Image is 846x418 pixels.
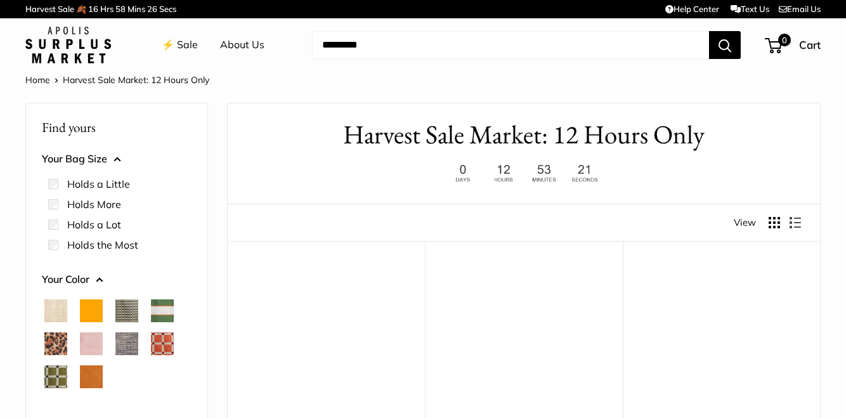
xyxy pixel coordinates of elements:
span: 26 [147,4,157,14]
a: 0 Cart [766,35,821,55]
input: Search... [312,31,709,59]
button: Blush [80,332,103,355]
button: Court Green [151,299,174,322]
span: 16 [88,4,98,14]
span: Secs [159,4,176,14]
button: Search [709,31,741,59]
span: Hrs [100,4,114,14]
img: 12 hours only. Ends at 8pm [445,161,603,186]
button: Cheetah [44,332,67,355]
span: 0 [778,34,791,46]
button: Cognac [80,365,103,388]
button: Mint Sorbet [151,365,174,388]
label: Holds a Lot [67,217,121,232]
a: ⚡️ Sale [162,36,198,55]
label: Holds a Little [67,176,130,192]
button: Orange [80,299,103,322]
img: Apolis: Surplus Market [25,27,111,63]
a: Text Us [731,4,769,14]
button: Chambray [115,332,138,355]
label: Holds the Most [67,237,138,252]
span: Harvest Sale Market: 12 Hours Only [63,74,209,86]
label: Holds More [67,197,121,212]
h1: Harvest Sale Market: 12 Hours Only [247,116,801,153]
button: Chenille Window Brick [151,332,174,355]
a: About Us [220,36,264,55]
span: Cart [799,38,821,51]
a: Home [25,74,50,86]
a: Email Us [779,4,821,14]
button: Green Gingham [115,299,138,322]
nav: Breadcrumb [25,72,209,88]
button: Chenille Window Sage [44,365,67,388]
button: Your Bag Size [42,150,192,169]
span: 58 [115,4,126,14]
button: Display products as grid [769,217,780,228]
button: Natural [44,299,67,322]
p: Find yours [42,115,192,140]
span: View [734,214,756,232]
button: Display products as list [790,217,801,228]
button: Your Color [42,270,192,289]
button: Daisy [115,365,138,388]
a: Help Center [665,4,719,14]
span: Mins [127,4,145,14]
